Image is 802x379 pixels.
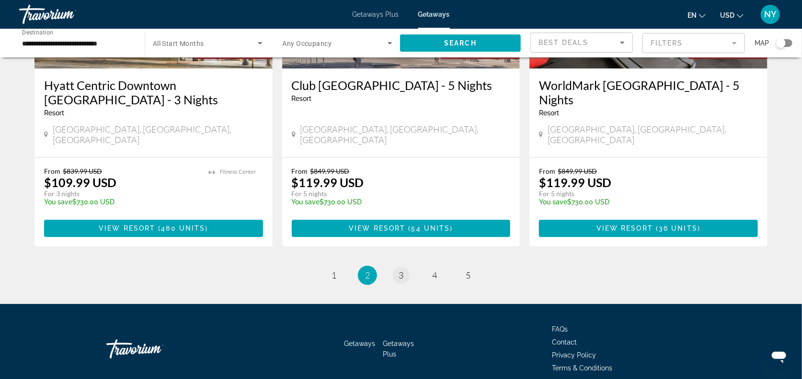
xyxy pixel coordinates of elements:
[466,270,470,280] span: 5
[400,34,521,52] button: Search
[292,220,511,237] button: View Resort(54 units)
[220,169,256,175] span: Fitness Center
[63,167,102,175] span: $839.99 USD
[720,8,744,22] button: Change currency
[310,167,350,175] span: $849.99 USD
[44,167,60,175] span: From
[44,189,199,198] p: For 3 nights
[539,189,748,198] p: For 5 nights
[539,198,567,206] span: You save
[538,39,588,46] span: Best Deals
[44,78,263,107] a: Hyatt Centric Downtown [GEOGRAPHIC_DATA] - 3 Nights
[292,175,364,189] p: $119.99 USD
[720,11,734,19] span: USD
[764,10,777,19] span: NY
[538,37,625,48] mat-select: Sort by
[44,109,64,117] span: Resort
[418,11,450,18] a: Getaways
[444,39,477,47] span: Search
[44,220,263,237] button: View Resort(480 units)
[687,8,706,22] button: Change language
[758,4,783,24] button: User Menu
[353,11,399,18] a: Getaways Plus
[539,175,611,189] p: $119.99 USD
[558,167,597,175] span: $849.99 USD
[153,40,204,47] span: All Start Months
[405,224,453,232] span: ( )
[332,270,336,280] span: 1
[539,78,758,107] a: WorldMark [GEOGRAPHIC_DATA] - 5 Nights
[292,189,501,198] p: For 5 nights
[432,270,437,280] span: 4
[552,351,596,359] a: Privacy Policy
[659,224,698,232] span: 36 units
[44,198,199,206] p: $730.00 USD
[99,224,155,232] span: View Resort
[292,78,511,92] a: Club [GEOGRAPHIC_DATA] - 5 Nights
[539,220,758,237] button: View Resort(36 units)
[412,224,450,232] span: 54 units
[349,224,405,232] span: View Resort
[34,266,768,285] nav: Pagination
[596,224,653,232] span: View Resort
[764,341,794,371] iframe: Button to launch messaging window
[755,36,769,50] span: Map
[292,198,501,206] p: $730.00 USD
[552,364,612,372] a: Terms & Conditions
[344,340,376,347] a: Getaways
[548,124,758,145] span: [GEOGRAPHIC_DATA], [GEOGRAPHIC_DATA], [GEOGRAPHIC_DATA]
[539,167,555,175] span: From
[383,340,414,358] a: Getaways Plus
[300,124,511,145] span: [GEOGRAPHIC_DATA], [GEOGRAPHIC_DATA], [GEOGRAPHIC_DATA]
[687,11,697,19] span: en
[653,224,700,232] span: ( )
[161,224,205,232] span: 480 units
[106,334,202,363] a: Travorium
[44,198,72,206] span: You save
[292,95,312,102] span: Resort
[22,29,53,36] span: Destination
[552,325,568,333] a: FAQs
[19,2,115,27] a: Travorium
[365,270,370,280] span: 2
[292,198,320,206] span: You save
[552,338,577,346] a: Contact
[539,109,559,117] span: Resort
[155,224,208,232] span: ( )
[292,167,308,175] span: From
[44,175,116,189] p: $109.99 USD
[539,198,748,206] p: $730.00 USD
[399,270,403,280] span: 3
[642,33,745,54] button: Filter
[283,40,332,47] span: Any Occupancy
[53,124,263,145] span: [GEOGRAPHIC_DATA], [GEOGRAPHIC_DATA], [GEOGRAPHIC_DATA]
